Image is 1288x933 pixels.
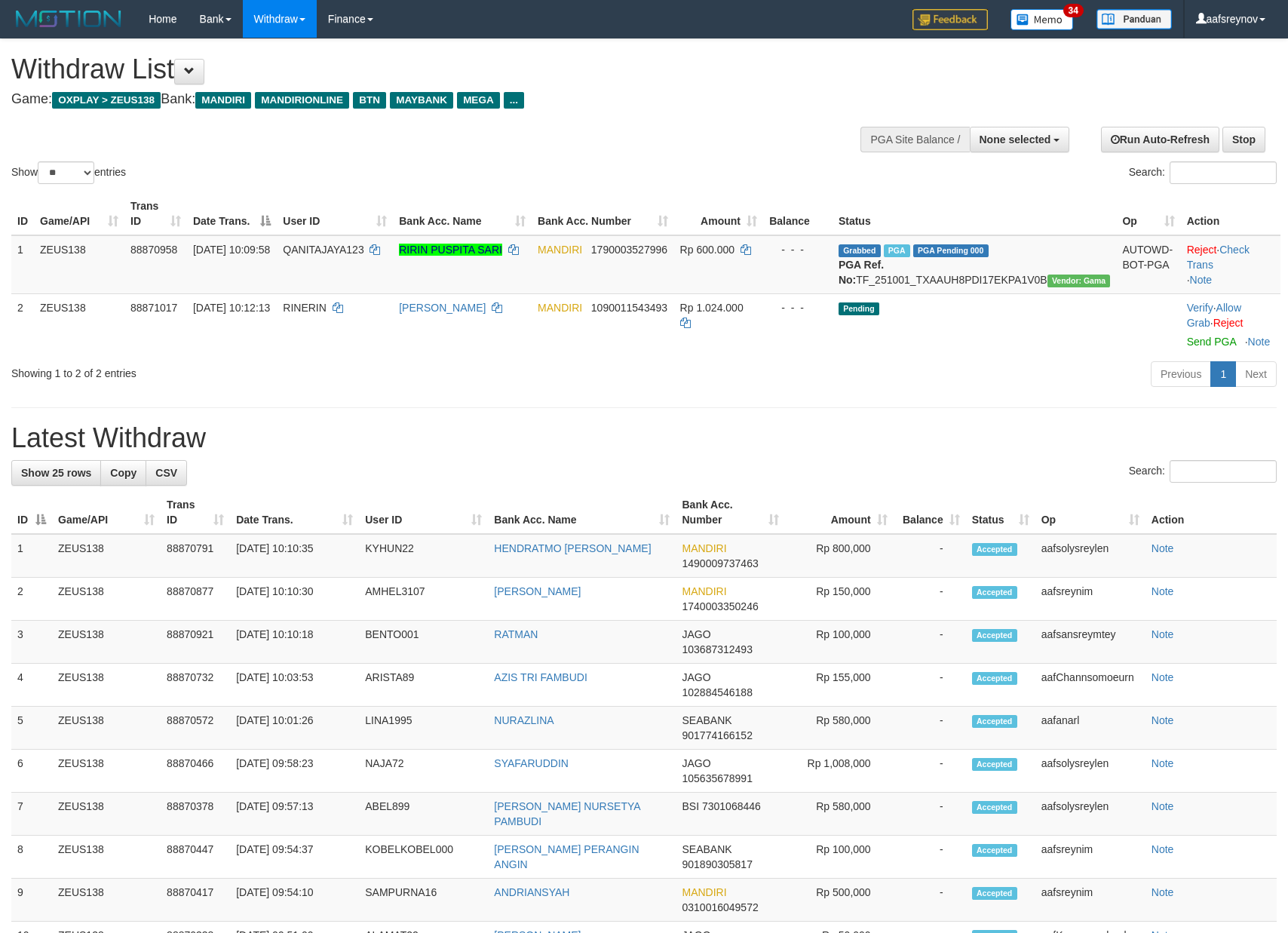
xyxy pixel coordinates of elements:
a: Note [1152,585,1174,597]
span: RINERIN [283,302,327,314]
span: Pending [839,302,879,315]
th: Date Trans.: activate to sort column descending [187,192,277,235]
span: ... [504,92,524,109]
span: · [1187,302,1241,329]
a: Stop [1222,127,1265,152]
td: ABEL899 [359,793,488,836]
span: JAGO [682,757,710,769]
th: Trans ID: activate to sort column ascending [124,192,187,235]
a: [PERSON_NAME] [494,585,581,597]
span: Copy [110,467,136,479]
span: MANDIRI [682,542,726,554]
th: ID [11,192,34,235]
td: ZEUS138 [52,879,161,922]
a: Note [1152,542,1174,554]
td: BENTO001 [359,621,488,664]
span: MANDIRI [538,302,582,314]
td: aafsreynim [1035,879,1145,922]
td: LINA1995 [359,707,488,750]
td: TF_251001_TXAAUH8PDI17EKPA1V0B [833,235,1117,294]
td: - [894,621,966,664]
label: Search: [1129,161,1277,184]
img: MOTION_logo.png [11,8,126,30]
td: · · [1181,293,1280,355]
td: 88870791 [161,534,230,578]
span: MANDIRI [538,244,582,256]
a: Next [1235,361,1277,387]
span: Accepted [972,586,1017,599]
a: Note [1152,757,1174,769]
td: 7 [11,793,52,836]
div: PGA Site Balance / [860,127,969,152]
span: Copy 1090011543493 to clipboard [591,302,667,314]
button: None selected [970,127,1070,152]
th: Game/API: activate to sort column ascending [52,491,161,534]
td: ZEUS138 [52,578,161,621]
span: Grabbed [839,244,881,257]
td: [DATE] 10:10:18 [230,621,359,664]
td: ZEUS138 [52,534,161,578]
td: 4 [11,664,52,707]
td: ZEUS138 [52,664,161,707]
span: Rp 1.024.000 [680,302,744,314]
td: aafChannsomoeurn [1035,664,1145,707]
a: Send PGA [1187,336,1236,348]
h4: Game: Bank: [11,92,844,107]
th: Amount: activate to sort column ascending [674,192,763,235]
a: Reject [1187,244,1217,256]
a: AZIS TRI FAMBUDI [494,671,587,683]
span: QANITAJAYA123 [283,244,363,256]
span: Copy 1790003527996 to clipboard [591,244,667,256]
td: KOBELKOBEL000 [359,836,488,879]
td: [DATE] 10:03:53 [230,664,359,707]
a: Reject [1213,317,1244,329]
th: Bank Acc. Name: activate to sort column ascending [488,491,676,534]
td: aafsolysreylen [1035,750,1145,793]
span: Copy 0310016049572 to clipboard [682,901,758,913]
a: Note [1152,628,1174,640]
td: ZEUS138 [34,235,124,294]
td: AUTOWD-BOT-PGA [1116,235,1180,294]
span: JAGO [682,628,710,640]
th: Amount: activate to sort column ascending [785,491,894,534]
span: MANDIRI [195,92,251,109]
td: - [894,750,966,793]
td: - [894,664,966,707]
span: Copy 1490009737463 to clipboard [682,557,758,569]
span: Copy 901774166152 to clipboard [682,729,752,741]
td: [DATE] 09:58:23 [230,750,359,793]
span: Copy 105635678991 to clipboard [682,772,752,784]
td: - [894,578,966,621]
td: 6 [11,750,52,793]
td: 88870417 [161,879,230,922]
td: 88870732 [161,664,230,707]
th: Game/API: activate to sort column ascending [34,192,124,235]
a: Check Trans [1187,244,1250,271]
td: 88870378 [161,793,230,836]
span: CSV [155,467,177,479]
td: ZEUS138 [52,793,161,836]
span: Accepted [972,758,1017,771]
td: Rp 100,000 [785,621,894,664]
th: Trans ID: activate to sort column ascending [161,491,230,534]
a: RIRIN PUSPITA SARI [399,244,502,256]
td: [DATE] 09:54:37 [230,836,359,879]
span: 88870958 [130,244,177,256]
td: 5 [11,707,52,750]
span: MANDIRI [682,585,726,597]
a: Note [1152,800,1174,812]
td: aafsolysreylen [1035,534,1145,578]
td: Rp 155,000 [785,664,894,707]
th: Status [833,192,1117,235]
td: - [894,534,966,578]
span: Marked by aafsolysreylen [884,244,910,257]
span: Copy 103687312493 to clipboard [682,643,752,655]
th: Status: activate to sort column ascending [966,491,1035,534]
td: [DATE] 10:01:26 [230,707,359,750]
span: Copy 102884546188 to clipboard [682,686,752,698]
a: Copy [100,460,146,486]
th: Balance [763,192,833,235]
td: 8 [11,836,52,879]
h1: Withdraw List [11,54,844,84]
span: Vendor URL: https://trx31.1velocity.biz [1047,275,1111,287]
